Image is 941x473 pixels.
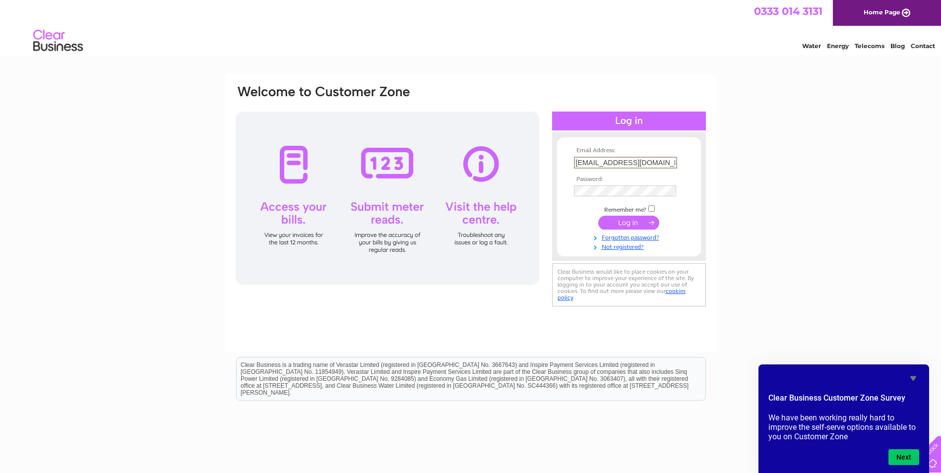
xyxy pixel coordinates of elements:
[888,449,919,465] button: Next question
[827,42,849,50] a: Energy
[768,392,919,409] h2: Clear Business Customer Zone Survey
[890,42,905,50] a: Blog
[768,372,919,465] div: Clear Business Customer Zone Survey
[574,241,687,251] a: Not registered?
[552,263,706,306] div: Clear Business would like to place cookies on your computer to improve your experience of the sit...
[558,288,686,301] a: cookies policy
[754,5,822,17] a: 0333 014 3131
[802,42,821,50] a: Water
[855,42,884,50] a: Telecoms
[237,5,705,48] div: Clear Business is a trading name of Verastar Limited (registered in [GEOGRAPHIC_DATA] No. 3667643...
[574,232,687,241] a: Forgotten password?
[571,204,687,214] td: Remember me?
[571,176,687,183] th: Password:
[907,372,919,384] button: Hide survey
[571,147,687,154] th: Email Address:
[33,26,83,56] img: logo.png
[911,42,935,50] a: Contact
[598,216,659,230] input: Submit
[768,413,919,441] p: We have been working really hard to improve the self-serve options available to you on Customer Zone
